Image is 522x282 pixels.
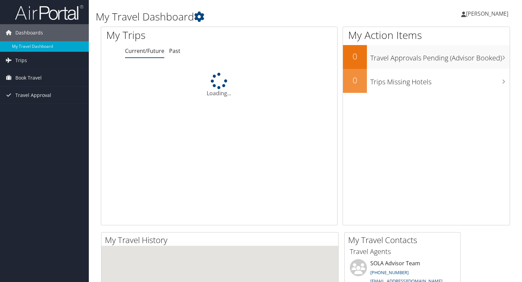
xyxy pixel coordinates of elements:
[15,52,27,69] span: Trips
[15,69,42,86] span: Book Travel
[15,87,51,104] span: Travel Approval
[15,4,83,20] img: airportal-logo.png
[96,10,375,24] h1: My Travel Dashboard
[466,10,508,17] span: [PERSON_NAME]
[343,74,367,86] h2: 0
[343,69,510,93] a: 0Trips Missing Hotels
[106,28,234,42] h1: My Trips
[461,3,515,24] a: [PERSON_NAME]
[350,247,455,256] h3: Travel Agents
[169,47,180,55] a: Past
[343,51,367,62] h2: 0
[105,234,338,246] h2: My Travel History
[348,234,460,246] h2: My Travel Contacts
[343,45,510,69] a: 0Travel Approvals Pending (Advisor Booked)
[370,50,510,63] h3: Travel Approvals Pending (Advisor Booked)
[370,74,510,87] h3: Trips Missing Hotels
[101,73,337,97] div: Loading...
[15,24,43,41] span: Dashboards
[343,28,510,42] h1: My Action Items
[370,269,409,276] a: [PHONE_NUMBER]
[125,47,164,55] a: Current/Future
